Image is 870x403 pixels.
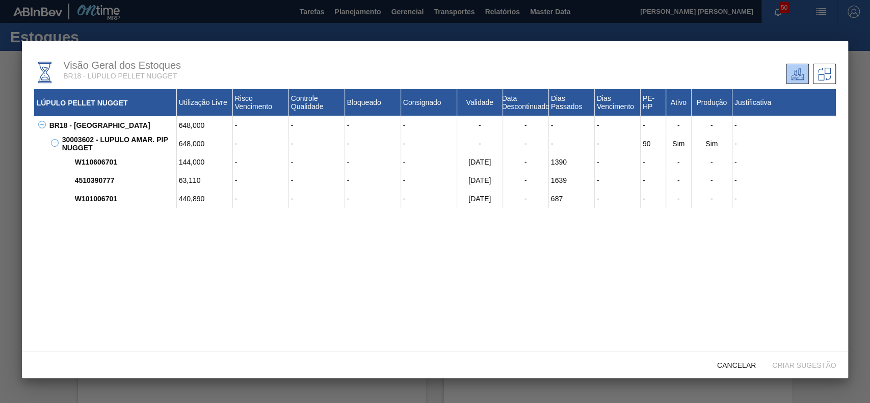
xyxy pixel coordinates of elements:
div: [DATE] [457,153,503,171]
div: Sim [692,135,732,153]
div: - [595,153,641,171]
span: Criar sugestão [764,361,844,369]
div: 30003602 - LUPULO AMAR. PIP NUGGET [60,135,177,153]
div: 648,000 [177,116,233,135]
div: - [732,153,836,171]
div: BR18 - [GEOGRAPHIC_DATA] [47,116,177,135]
div: Consignado [401,89,457,116]
div: - [289,190,345,208]
div: Sim [666,135,692,153]
div: Bloqueado [345,89,401,116]
div: - [732,135,836,153]
div: - [692,116,732,135]
div: - [692,171,732,190]
div: - [401,135,457,153]
div: - [692,190,732,208]
div: - [289,116,345,135]
div: - [233,190,289,208]
div: 440,890 [177,190,233,208]
div: - [549,116,595,135]
div: LÚPULO PELLET NUGGET [34,89,177,116]
div: - [401,116,457,135]
div: - [692,153,732,171]
div: - [345,171,401,190]
div: W110606701 [72,153,177,171]
div: 144,000 [177,153,233,171]
div: Unidade Atual/ Unidades [786,64,809,84]
div: 90 [641,135,666,153]
div: Validade [457,89,503,116]
span: Cancelar [709,361,764,369]
span: BR18 - LÚPULO PELLET NUGGET [63,72,177,80]
div: 1639 [549,171,595,190]
div: Ativo [666,89,692,116]
div: - [595,190,641,208]
div: Dias Vencimento [595,89,641,116]
div: - [641,190,666,208]
div: - [503,190,549,208]
div: 63,110 [177,171,233,190]
div: - [289,135,345,153]
div: Controle Qualidade [289,89,345,116]
div: - [503,171,549,190]
div: - [595,116,641,135]
div: - [345,116,401,135]
div: - [401,190,457,208]
div: - [289,171,345,190]
div: W101006701 [72,190,177,208]
div: Sugestões de Trasferência [813,64,836,84]
div: - [666,171,692,190]
div: - [401,153,457,171]
div: - [457,135,503,153]
div: Dias Passados [549,89,595,116]
div: [DATE] [457,190,503,208]
div: - [732,116,836,135]
button: Criar sugestão [764,356,844,374]
div: - [345,153,401,171]
div: - [666,190,692,208]
div: - [641,153,666,171]
div: - [666,116,692,135]
div: - [732,171,836,190]
div: [DATE] [457,171,503,190]
div: - [549,135,595,153]
div: Utilização Livre [177,89,233,116]
div: - [666,153,692,171]
div: - [233,153,289,171]
div: - [345,135,401,153]
div: - [233,135,289,153]
div: - [457,116,503,135]
div: - [503,135,549,153]
div: - [641,116,666,135]
button: Cancelar [709,356,764,374]
div: - [503,116,549,135]
div: - [233,171,289,190]
div: - [289,153,345,171]
div: Justificativa [732,89,836,116]
div: 687 [549,190,595,208]
div: - [503,153,549,171]
div: Risco Vencimento [233,89,289,116]
div: PE-HP [641,89,666,116]
div: - [641,171,666,190]
div: - [595,171,641,190]
span: Visão Geral dos Estoques [63,60,181,71]
div: 4510390777 [72,171,177,190]
div: - [595,135,641,153]
div: Produção [692,89,732,116]
div: Data Descontinuado [503,89,549,116]
div: 1390 [549,153,595,171]
div: - [732,190,836,208]
div: 648,000 [177,135,233,153]
div: - [233,116,289,135]
div: - [345,190,401,208]
div: - [401,171,457,190]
